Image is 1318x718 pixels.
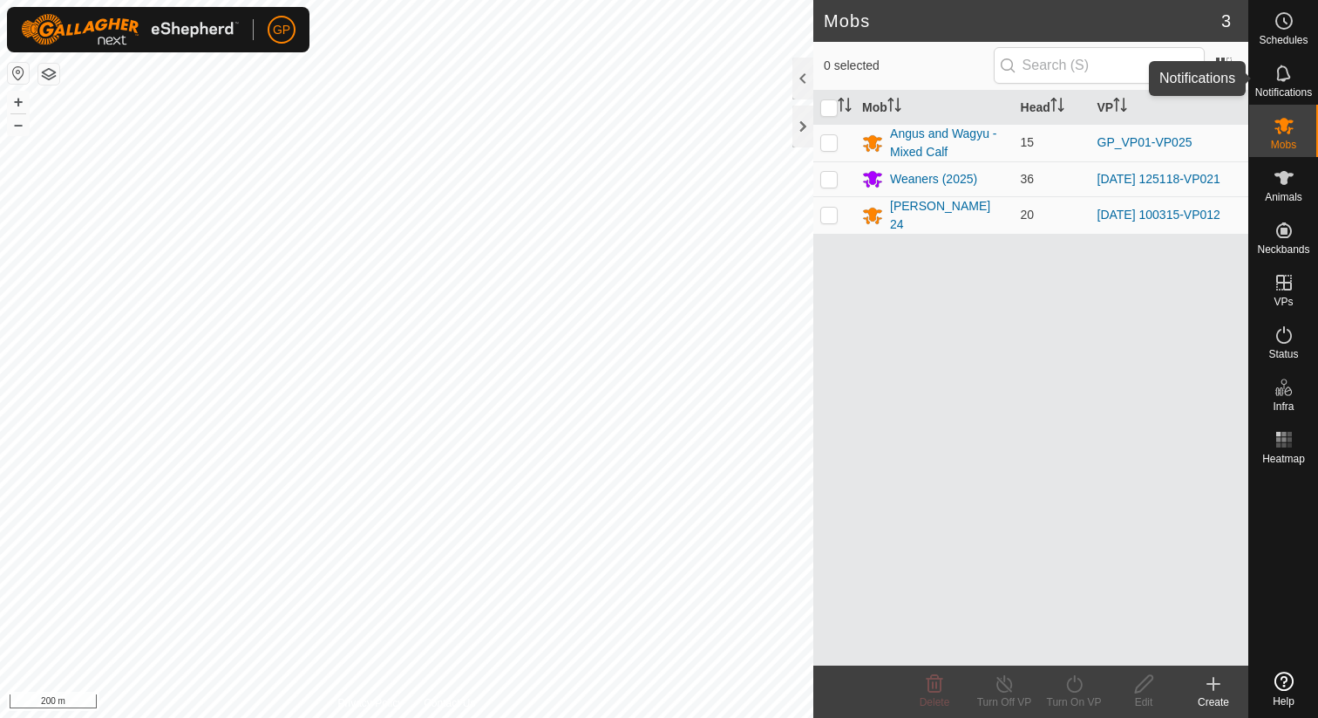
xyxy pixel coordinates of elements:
[1265,192,1302,202] span: Animals
[1257,244,1309,255] span: Neckbands
[337,695,403,711] a: Privacy Policy
[1090,91,1248,125] th: VP
[1050,100,1064,114] p-sorticon: Activate to sort
[887,100,901,114] p-sorticon: Activate to sort
[890,197,1006,234] div: [PERSON_NAME] 24
[994,47,1205,84] input: Search (S)
[824,57,994,75] span: 0 selected
[8,114,29,135] button: –
[1097,135,1192,149] a: GP_VP01-VP025
[1097,208,1220,222] a: [DATE] 100315-VP012
[1109,694,1179,710] div: Edit
[890,125,1006,161] div: Angus and Wagyu - Mixed Calf
[1271,140,1296,150] span: Mobs
[8,63,29,84] button: Reset Map
[1262,454,1305,464] span: Heatmap
[21,14,239,45] img: Gallagher Logo
[1021,208,1035,222] span: 20
[1021,172,1035,186] span: 36
[1268,349,1298,359] span: Status
[1021,135,1035,149] span: 15
[1113,100,1127,114] p-sorticon: Activate to sort
[38,64,59,85] button: Map Layers
[824,10,1221,31] h2: Mobs
[1255,87,1312,98] span: Notifications
[1273,696,1294,707] span: Help
[920,696,950,708] span: Delete
[8,92,29,113] button: +
[838,100,852,114] p-sorticon: Activate to sort
[855,91,1013,125] th: Mob
[1274,297,1293,307] span: VPs
[1014,91,1090,125] th: Head
[1249,665,1318,714] a: Help
[1273,401,1294,412] span: Infra
[969,694,1039,710] div: Turn Off VP
[890,170,977,188] div: Weaners (2025)
[1259,35,1308,45] span: Schedules
[1039,694,1109,710] div: Turn On VP
[273,21,290,39] span: GP
[1221,8,1231,34] span: 3
[424,695,475,711] a: Contact Us
[1097,172,1220,186] a: [DATE] 125118-VP021
[1179,694,1248,710] div: Create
